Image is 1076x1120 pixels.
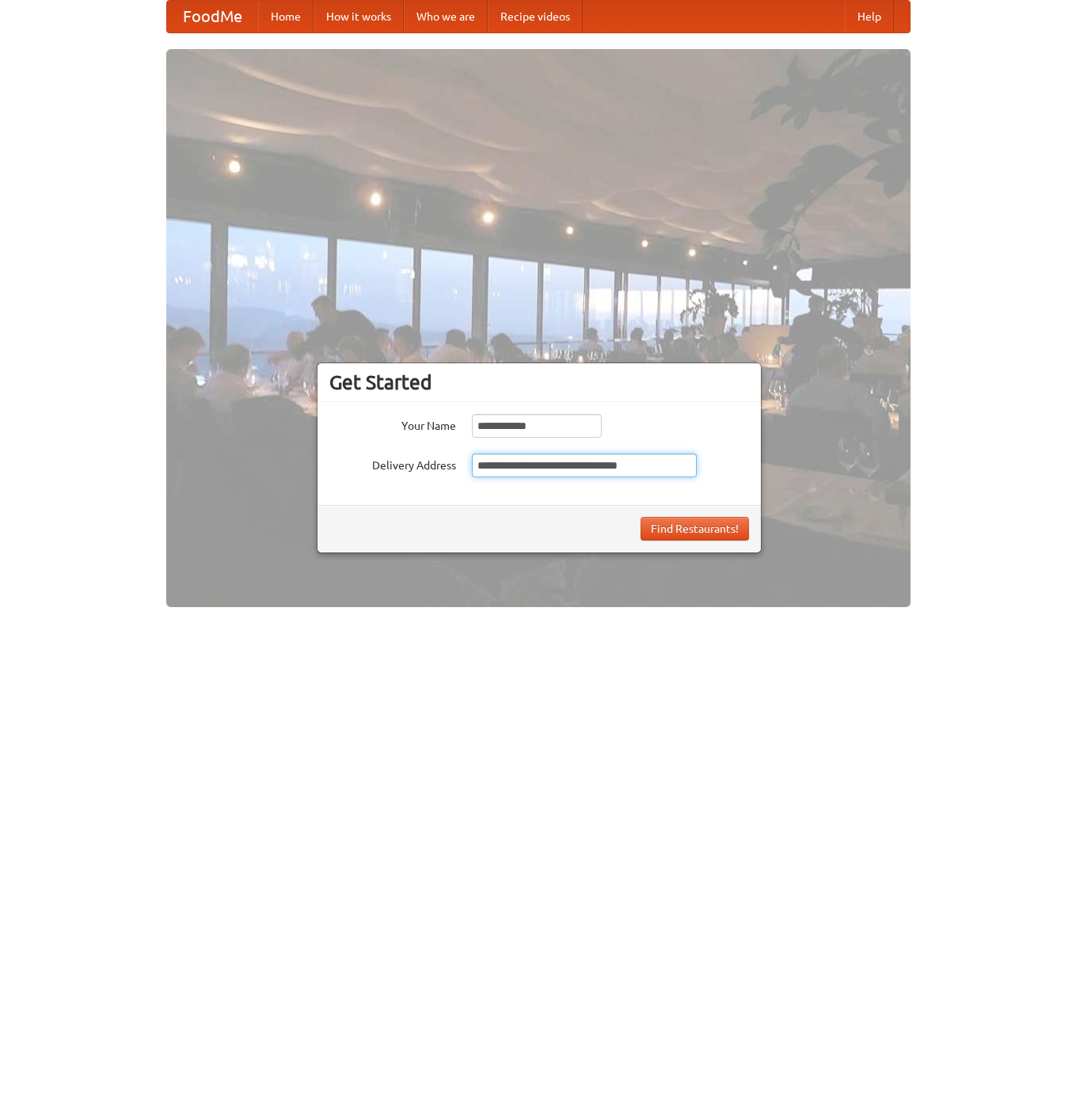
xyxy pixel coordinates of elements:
a: How it works [314,1,404,32]
a: Help [845,1,894,32]
h3: Get Started [329,370,749,394]
label: Delivery Address [329,454,456,473]
a: Who we are [404,1,488,32]
a: Home [258,1,314,32]
button: Find Restaurants! [641,517,749,541]
label: Your Name [329,414,456,434]
a: Recipe videos [488,1,583,32]
a: FoodMe [167,1,258,32]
